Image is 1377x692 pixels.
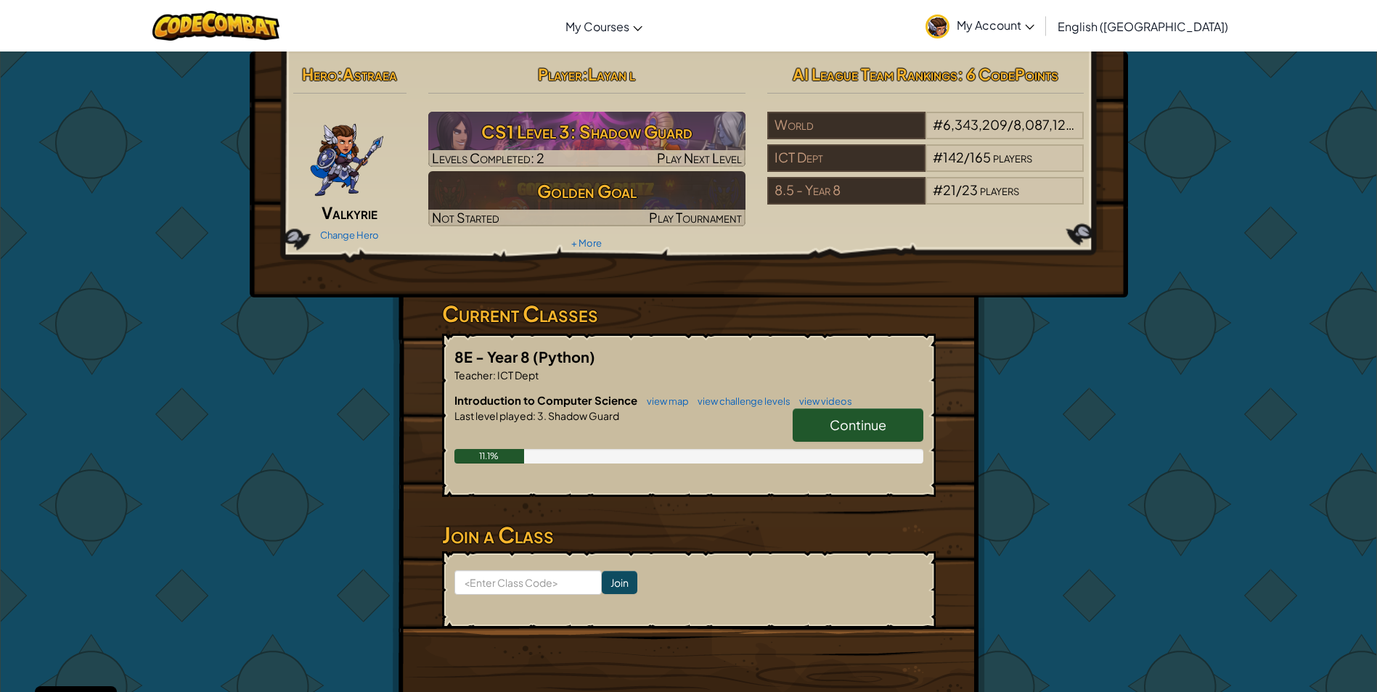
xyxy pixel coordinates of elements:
[943,116,1008,133] span: 6,343,209
[767,125,1084,142] a: World#6,343,209/8,087,125players
[320,229,379,241] a: Change Hero
[428,171,745,226] a: Golden GoalNot StartedPlay Tournament
[493,368,496,382] span: :
[428,115,745,148] h3: CS1 Level 3: Shadow Guard
[640,395,689,407] a: view map
[454,409,533,422] span: Last level played
[152,11,279,41] img: CodeCombat logo
[767,144,926,172] div: ICT Dept
[428,175,745,207] h3: Golden Goal
[918,3,1042,49] a: My Account
[536,409,547,422] span: 3.
[943,149,964,165] span: 142
[454,570,602,595] input: <Enter Class Code>
[428,171,745,226] img: Golden Goal
[588,64,635,84] span: Layan l
[547,409,619,422] span: Shadow Guard
[538,64,582,84] span: Player
[1013,116,1074,133] span: 8,087,125
[428,112,745,167] a: Play Next Level
[943,181,956,198] span: 21
[956,181,962,198] span: /
[1058,19,1228,34] span: English ([GEOGRAPHIC_DATA])
[442,519,936,551] h3: Join a Class
[980,181,1019,198] span: players
[432,149,544,166] span: Levels Completed: 2
[322,202,377,223] span: Valkyrie
[432,209,499,226] span: Not Started
[962,181,978,198] span: 23
[533,409,536,422] span: :
[309,112,385,199] img: ValkyriePose.png
[343,64,397,84] span: Astraea
[926,15,949,38] img: avatar
[454,449,525,464] div: 11.1%
[657,149,742,166] span: Play Next Level
[993,149,1032,165] span: players
[1076,116,1115,133] span: players
[793,64,957,84] span: AI League Team Rankings
[533,347,595,366] span: (Python)
[964,149,970,165] span: /
[302,64,337,84] span: Hero
[454,393,640,407] span: Introduction to Computer Science
[767,191,1084,207] a: 8.5 - Year 8#21/23players
[830,416,886,433] span: Continue
[571,237,602,249] a: + More
[690,395,790,407] a: view challenge levels
[649,209,742,226] span: Play Tournament
[454,347,533,366] span: 8E - Year 8
[337,64,343,84] span: :
[442,297,936,330] h3: Current Classes
[767,158,1084,175] a: ICT Dept#142/165players
[767,177,926,205] div: 8.5 - Year 8
[933,149,943,165] span: #
[565,19,629,34] span: My Courses
[496,368,539,382] span: ICT Dept
[933,181,943,198] span: #
[957,17,1034,33] span: My Account
[582,64,588,84] span: :
[1008,116,1013,133] span: /
[1050,7,1235,46] a: English ([GEOGRAPHIC_DATA])
[792,395,852,407] a: view videos
[957,64,1058,84] span: : 6 CodePoints
[933,116,943,133] span: #
[428,112,745,167] img: CS1 Level 3: Shadow Guard
[970,149,991,165] span: 165
[558,7,650,46] a: My Courses
[454,368,493,382] span: Teacher
[602,571,637,594] input: Join
[767,112,926,139] div: World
